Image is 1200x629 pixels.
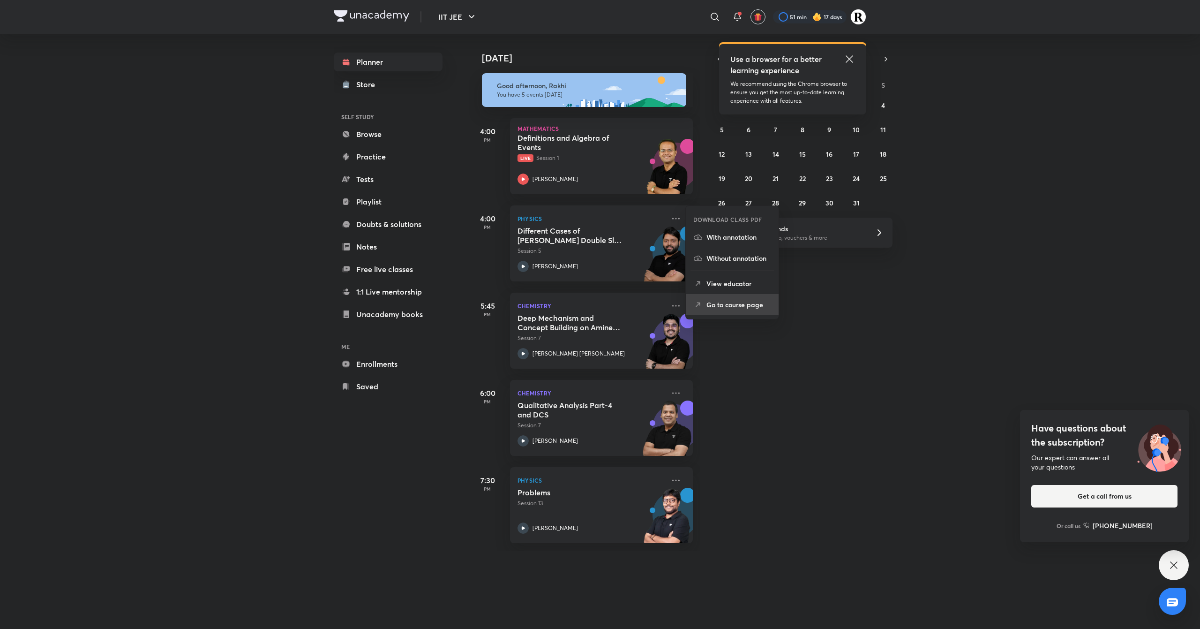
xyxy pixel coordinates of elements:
abbr: October 27, 2025 [745,198,752,207]
button: October 22, 2025 [795,171,810,186]
img: unacademy [641,139,693,204]
p: [PERSON_NAME] [532,524,578,532]
img: Rakhi Sharma [850,9,866,25]
abbr: October 16, 2025 [826,150,832,159]
abbr: October 10, 2025 [853,125,860,134]
p: Without annotation [706,253,771,263]
p: View educator [706,279,771,288]
h4: [DATE] [482,53,702,64]
p: [PERSON_NAME] [532,175,578,183]
p: We recommend using the Chrome browser to ensure you get the most up-to-date learning experience w... [730,80,855,105]
abbr: October 14, 2025 [772,150,779,159]
p: Chemistry [517,300,665,311]
abbr: October 9, 2025 [827,125,831,134]
abbr: Saturday [881,81,885,90]
button: October 12, 2025 [714,146,729,161]
abbr: October 24, 2025 [853,174,860,183]
h5: Different Cases of Young's Double Slit Experiment [517,226,634,245]
button: October 16, 2025 [822,146,837,161]
p: PM [469,311,506,317]
button: October 28, 2025 [768,195,783,210]
p: Session 5 [517,247,665,255]
img: ttu_illustration_new.svg [1130,421,1189,472]
button: October 18, 2025 [876,146,891,161]
h5: Deep Mechanism and Concept Building on Amines & N-Containing Compounds - 7 [517,313,634,332]
div: Store [356,79,381,90]
a: Saved [334,377,442,396]
p: PM [469,137,506,143]
abbr: October 28, 2025 [772,198,779,207]
abbr: October 25, 2025 [880,174,887,183]
button: October 10, 2025 [849,122,864,137]
p: Session 13 [517,499,665,508]
p: PM [469,224,506,230]
a: Free live classes [334,260,442,279]
p: PM [469,399,506,404]
span: Live [517,154,533,162]
p: You have 5 events [DATE] [497,91,678,99]
button: October 27, 2025 [741,195,756,210]
button: October 6, 2025 [741,122,756,137]
abbr: October 23, 2025 [826,174,833,183]
h5: Problems [517,488,634,497]
h6: [PHONE_NUMBER] [1093,521,1153,530]
button: October 25, 2025 [876,171,891,186]
img: unacademy [641,313,693,378]
h5: 4:00 [469,126,506,137]
p: [PERSON_NAME] [532,262,578,271]
abbr: October 17, 2025 [853,150,859,159]
a: Tests [334,170,442,189]
h4: Have questions about the subscription? [1031,421,1177,449]
abbr: October 15, 2025 [799,150,806,159]
h6: DOWNLOAD CLASS PDF [693,215,762,224]
a: [PHONE_NUMBER] [1083,521,1153,530]
a: Unacademy books [334,305,442,324]
button: October 9, 2025 [822,122,837,137]
button: October 14, 2025 [768,146,783,161]
abbr: October 13, 2025 [745,150,752,159]
a: Enrollments [334,355,442,373]
button: October 31, 2025 [849,195,864,210]
button: avatar [750,9,765,24]
button: October 13, 2025 [741,146,756,161]
p: Chemistry [517,387,665,399]
abbr: October 5, 2025 [720,125,724,134]
abbr: October 30, 2025 [825,198,833,207]
abbr: October 19, 2025 [719,174,725,183]
a: Browse [334,125,442,144]
abbr: October 7, 2025 [774,125,777,134]
abbr: October 18, 2025 [880,150,886,159]
h5: Qualitative Analysis Part-4 and DCS [517,401,634,419]
h6: SELF STUDY [334,109,442,125]
p: Physics [517,213,665,224]
button: October 24, 2025 [849,171,864,186]
abbr: October 12, 2025 [719,150,725,159]
img: afternoon [482,73,686,107]
h6: Refer friends [749,224,864,234]
abbr: October 11, 2025 [880,125,886,134]
img: unacademy [641,401,693,465]
h6: ME [334,339,442,355]
abbr: October 26, 2025 [718,198,725,207]
button: October 5, 2025 [714,122,729,137]
button: October 17, 2025 [849,146,864,161]
div: Our expert can answer all your questions [1031,453,1177,472]
button: October 15, 2025 [795,146,810,161]
button: October 30, 2025 [822,195,837,210]
p: Or call us [1057,522,1080,530]
abbr: October 4, 2025 [881,101,885,110]
a: Practice [334,147,442,166]
img: unacademy [641,488,693,553]
img: streak [812,12,822,22]
h5: 7:30 [469,475,506,486]
h5: Definitions and Algebra of Events [517,133,634,152]
abbr: October 22, 2025 [799,174,806,183]
button: October 7, 2025 [768,122,783,137]
a: Playlist [334,192,442,211]
abbr: October 21, 2025 [772,174,779,183]
img: unacademy [641,226,693,291]
a: Planner [334,53,442,71]
p: Go to course page [706,300,771,310]
h5: 4:00 [469,213,506,224]
h5: Use a browser for a better learning experience [730,53,824,76]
